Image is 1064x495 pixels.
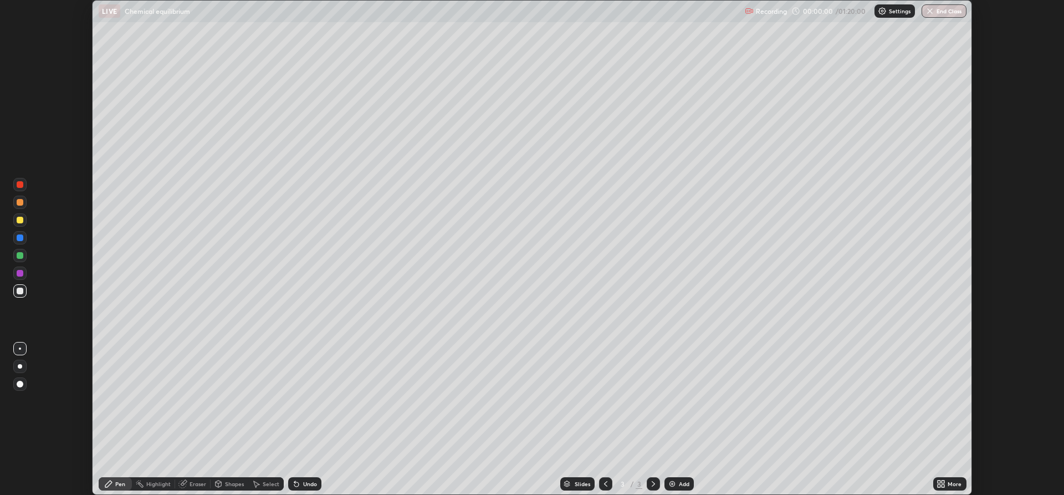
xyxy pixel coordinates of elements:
[925,7,934,16] img: end-class-cross
[115,481,125,487] div: Pen
[679,481,689,487] div: Add
[668,479,677,488] img: add-slide-button
[190,481,206,487] div: Eraser
[575,481,590,487] div: Slides
[922,4,966,18] button: End Class
[617,481,628,487] div: 3
[225,481,244,487] div: Shapes
[948,481,961,487] div: More
[745,7,754,16] img: recording.375f2c34.svg
[125,7,190,16] p: Chemical equilibrium
[263,481,279,487] div: Select
[102,7,117,16] p: LIVE
[878,7,887,16] img: class-settings-icons
[630,481,633,487] div: /
[756,7,787,16] p: Recording
[889,8,910,14] p: Settings
[636,479,642,489] div: 3
[303,481,317,487] div: Undo
[146,481,171,487] div: Highlight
